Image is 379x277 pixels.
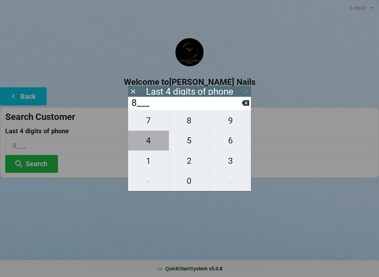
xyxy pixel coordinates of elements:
[169,151,210,171] button: 2
[169,154,210,168] span: 2
[128,110,169,131] button: 7
[169,174,210,188] span: 0
[210,113,251,128] span: 9
[169,131,210,151] button: 5
[210,110,251,131] button: 9
[210,154,251,168] span: 3
[169,110,210,131] button: 8
[169,133,210,148] span: 5
[128,131,169,151] button: 4
[169,171,210,191] button: 0
[128,151,169,171] button: 1
[210,133,251,148] span: 6
[210,131,251,151] button: 6
[146,88,233,95] div: Last 4 digits of phone
[210,151,251,171] button: 3
[128,154,169,168] span: 1
[128,133,169,148] span: 4
[128,113,169,128] span: 7
[169,113,210,128] span: 8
